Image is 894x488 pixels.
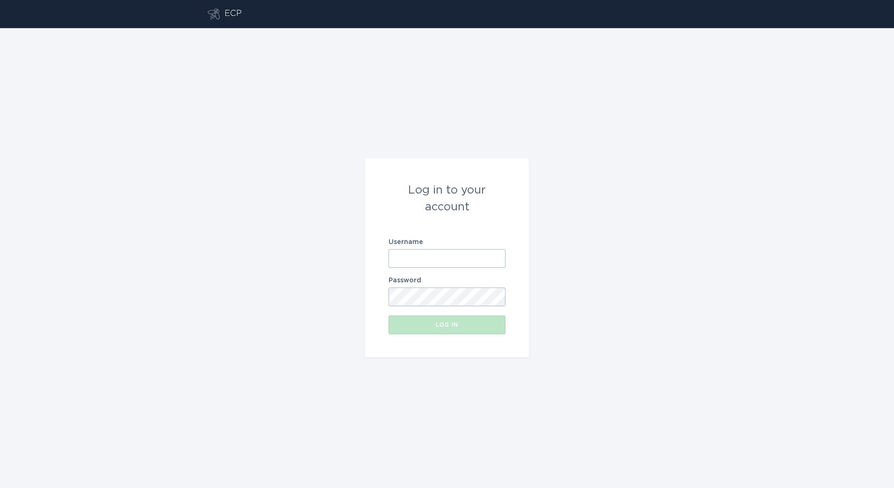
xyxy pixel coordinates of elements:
[389,277,505,284] label: Password
[389,182,505,215] div: Log in to your account
[393,322,501,328] div: Log in
[208,8,220,20] button: Go to dashboard
[389,239,505,245] label: Username
[389,316,505,334] button: Log in
[224,8,242,20] div: ECP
